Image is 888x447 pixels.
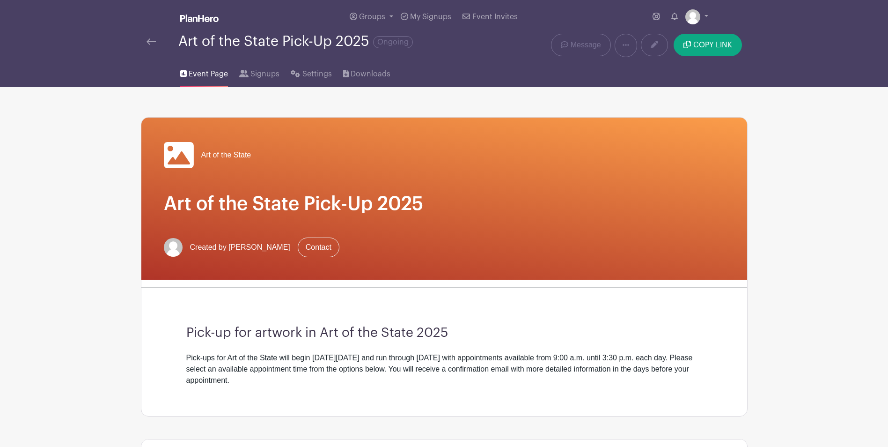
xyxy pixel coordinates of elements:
[674,34,741,56] button: COPY LINK
[147,38,156,45] img: back-arrow-29a5d9b10d5bd6ae65dc969a981735edf675c4d7a1fe02e03b50dbd4ba3cdb55.svg
[186,325,702,341] h3: Pick-up for artwork in Art of the State 2025
[180,57,228,87] a: Event Page
[189,68,228,80] span: Event Page
[551,34,610,56] a: Message
[685,9,700,24] img: default-ce2991bfa6775e67f084385cd625a349d9dcbb7a52a09fb2fda1e96e2d18dcdb.png
[343,57,390,87] a: Downloads
[472,13,518,21] span: Event Invites
[164,193,725,215] h1: Art of the State Pick-Up 2025
[298,238,339,257] a: Contact
[373,36,413,48] span: Ongoing
[359,13,385,21] span: Groups
[164,238,183,257] img: default-ce2991bfa6775e67f084385cd625a349d9dcbb7a52a09fb2fda1e96e2d18dcdb.png
[693,41,732,49] span: COPY LINK
[178,34,413,49] div: Art of the State Pick-Up 2025
[291,57,331,87] a: Settings
[239,57,279,87] a: Signups
[201,149,251,161] span: Art of the State
[190,242,290,253] span: Created by [PERSON_NAME]
[180,15,219,22] img: logo_white-6c42ec7e38ccf1d336a20a19083b03d10ae64f83f12c07503d8b9e83406b4c7d.svg
[351,68,390,80] span: Downloads
[186,352,702,386] div: Pick-ups for Art of the State will begin [DATE][DATE] and run through [DATE] with appointments av...
[571,39,601,51] span: Message
[410,13,451,21] span: My Signups
[250,68,279,80] span: Signups
[302,68,332,80] span: Settings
